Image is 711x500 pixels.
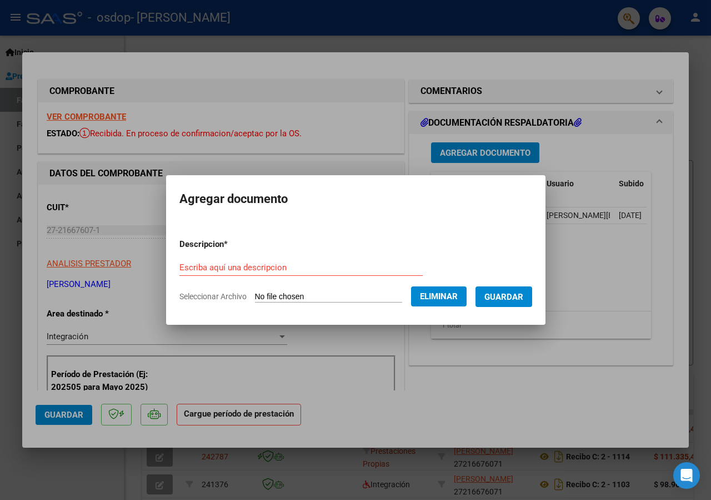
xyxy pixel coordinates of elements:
[179,238,286,251] p: Descripcion
[420,291,458,301] span: Eliminar
[475,286,532,307] button: Guardar
[411,286,467,306] button: Eliminar
[179,189,532,210] h2: Agregar documento
[179,292,247,301] span: Seleccionar Archivo
[673,462,700,489] div: Open Intercom Messenger
[484,292,523,302] span: Guardar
